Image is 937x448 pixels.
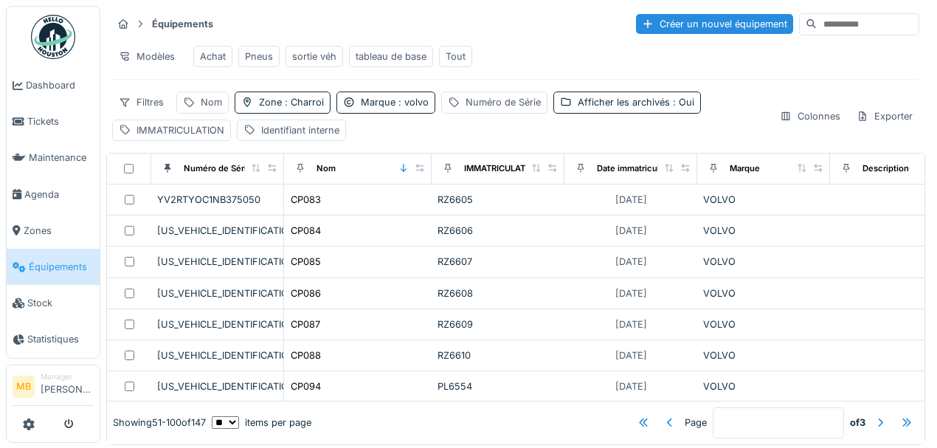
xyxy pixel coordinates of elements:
span: Statistiques [27,332,94,346]
div: YV2RTYOC1NB375050 [157,193,277,207]
div: Manager [41,371,94,382]
div: RZ6610 [438,348,559,362]
div: Numéro de Série [466,95,541,109]
div: [US_VEHICLE_IDENTIFICATION_NUMBER] [157,317,277,331]
li: MB [13,376,35,398]
a: Zones [7,213,100,249]
span: Zones [24,224,94,238]
div: PL6554 [438,379,559,393]
div: Identifiant interne [261,123,339,137]
li: [PERSON_NAME] [41,371,94,403]
div: [DATE] [615,317,647,331]
div: CP085 [291,255,321,269]
div: items per page [212,416,311,430]
div: Afficher les archivés [578,95,694,109]
div: Nom [201,95,222,109]
div: Zone [259,95,324,109]
div: [US_VEHICLE_IDENTIFICATION_NUMBER] [157,286,277,300]
div: Colonnes [773,106,847,127]
a: Statistiques [7,321,100,357]
span: Agenda [24,187,94,201]
div: sortie véh [292,49,336,63]
div: Exporter [850,106,919,127]
div: [DATE] [615,286,647,300]
div: Tout [446,49,466,63]
div: Marque [361,95,429,109]
div: Showing 51 - 100 of 147 [113,416,206,430]
div: RZ6607 [438,255,559,269]
div: Filtres [112,92,170,113]
div: CP088 [291,348,321,362]
strong: Équipements [146,17,219,31]
div: CP087 [291,317,320,331]
img: Badge_color-CXgf-gQk.svg [31,15,75,59]
div: RZ6608 [438,286,559,300]
div: [US_VEHICLE_IDENTIFICATION_NUMBER] [157,224,277,238]
div: VOLVO [703,286,824,300]
div: CP094 [291,379,321,393]
div: VOLVO [703,255,824,269]
div: Page [685,416,707,430]
a: Maintenance [7,139,100,176]
div: Numéro de Série [184,162,252,175]
span: Équipements [29,260,94,274]
div: Nom [317,162,336,175]
div: CP086 [291,286,321,300]
span: : Oui [670,97,694,108]
a: Dashboard [7,67,100,103]
div: IMMATRICULATION [136,123,224,137]
div: [DATE] [615,379,647,393]
span: : volvo [395,97,429,108]
div: Modèles [112,46,181,67]
div: VOLVO [703,317,824,331]
div: Marque [730,162,760,175]
strong: of 3 [850,416,865,430]
div: VOLVO [703,348,824,362]
a: Agenda [7,176,100,213]
div: [US_VEHICLE_IDENTIFICATION_NUMBER] [157,379,277,393]
span: Dashboard [26,78,94,92]
a: Stock [7,285,100,321]
div: Pneus [245,49,273,63]
div: Date immatriculation (1ere) [597,162,705,175]
div: IMMATRICULATION [464,162,541,175]
div: [DATE] [615,348,647,362]
span: Tickets [27,114,94,128]
div: CP083 [291,193,321,207]
div: [DATE] [615,193,647,207]
a: Équipements [7,249,100,285]
a: Tickets [7,103,100,139]
div: [US_VEHICLE_IDENTIFICATION_NUMBER] [157,255,277,269]
div: tableau de base [356,49,426,63]
div: RZ6605 [438,193,559,207]
span: : Charroi [282,97,324,108]
div: RZ6609 [438,317,559,331]
a: MB Manager[PERSON_NAME] [13,371,94,407]
div: Description [862,162,909,175]
span: Stock [27,296,94,310]
span: Maintenance [29,151,94,165]
div: [DATE] [615,224,647,238]
div: CP084 [291,224,321,238]
div: Achat [200,49,226,63]
div: RZ6606 [438,224,559,238]
div: [DATE] [615,255,647,269]
div: VOLVO [703,224,824,238]
div: [US_VEHICLE_IDENTIFICATION_NUMBER] [157,348,277,362]
div: Créer un nouvel équipement [636,14,793,34]
div: VOLVO [703,379,824,393]
div: VOLVO [703,193,824,207]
